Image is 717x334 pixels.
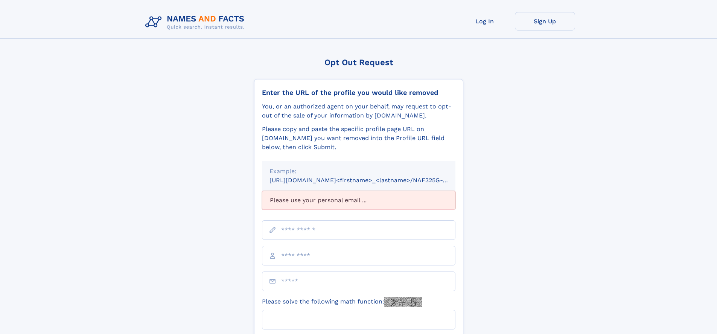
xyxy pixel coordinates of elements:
small: [URL][DOMAIN_NAME]<firstname>_<lastname>/NAF325G-xxxxxxxx [269,177,470,184]
div: Example: [269,167,448,176]
div: Enter the URL of the profile you would like removed [262,88,455,97]
a: Log In [455,12,515,31]
div: You, or an authorized agent on your behalf, may request to opt-out of the sale of your informatio... [262,102,455,120]
a: Sign Up [515,12,575,31]
label: Please solve the following math function: [262,297,422,307]
img: Logo Names and Facts [142,12,251,32]
div: Please copy and paste the specific profile page URL on [DOMAIN_NAME] you want removed into the Pr... [262,125,455,152]
div: Please use your personal email ... [262,191,455,210]
div: Opt Out Request [254,58,463,67]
